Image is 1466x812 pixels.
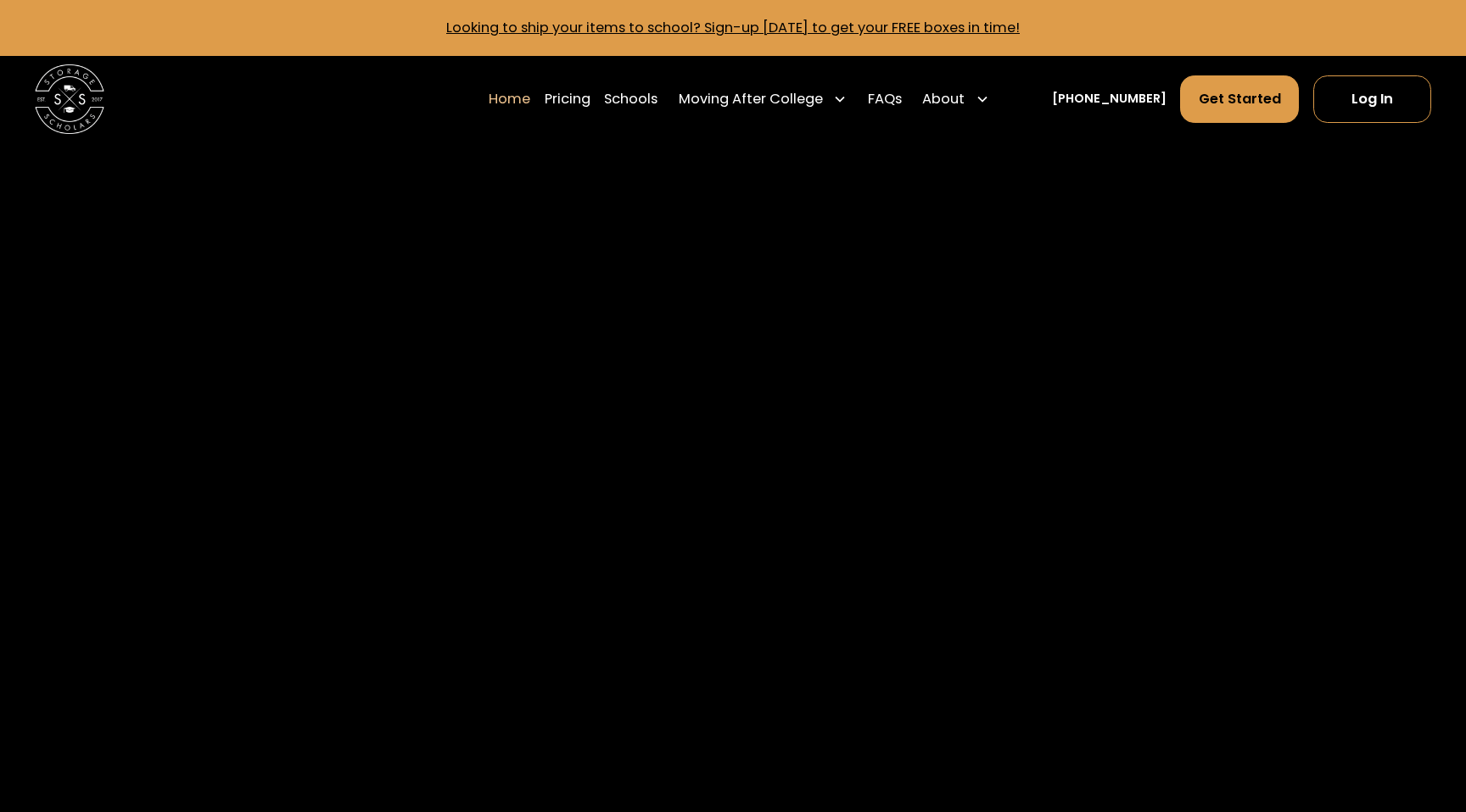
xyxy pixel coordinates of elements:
[35,64,104,134] img: Storage Scholars main logo
[922,89,965,110] div: About
[604,75,657,123] a: Schools
[446,18,1020,37] a: Looking to ship your items to school? Sign-up [DATE] to get your FREE boxes in time!
[1313,75,1431,122] a: Log In
[868,75,902,123] a: FAQs
[545,75,590,123] a: Pricing
[1180,75,1299,122] a: Get Started
[489,75,530,123] a: Home
[1052,90,1167,108] a: [PHONE_NUMBER]
[679,89,823,110] div: Moving After College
